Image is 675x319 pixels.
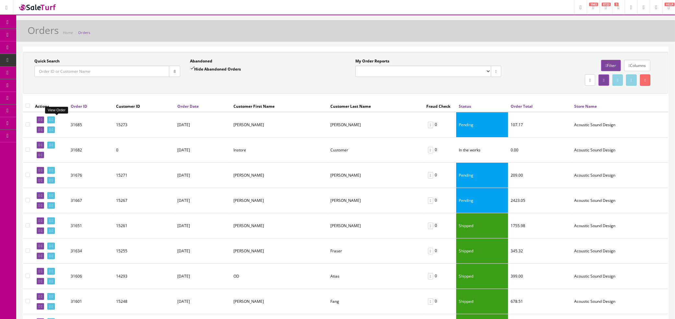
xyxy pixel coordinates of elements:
[113,163,175,188] td: 15271
[424,289,456,314] td: 0
[190,58,212,64] label: Abandoned
[572,264,668,289] td: Acoustic Sound Design
[68,289,113,314] td: 31601
[424,112,456,137] td: 0
[68,112,113,137] td: 31685
[328,137,424,163] td: Customer
[113,289,175,314] td: 15248
[68,264,113,289] td: 31606
[456,112,508,137] td: Pending
[508,213,572,238] td: 1755.98
[177,104,199,109] a: Order Date
[328,163,424,188] td: Edwards
[175,264,231,289] td: [DATE]
[28,25,59,36] h1: Orders
[601,60,621,71] a: Filter
[231,112,328,137] td: Saúl
[68,137,113,163] td: 31682
[328,112,424,137] td: Campa
[113,112,175,137] td: 15273
[328,188,424,213] td: cespedes
[572,112,668,137] td: Acoustic Sound Design
[508,163,572,188] td: 209.00
[231,100,328,112] th: Customer First Name
[614,3,619,6] span: 3
[508,238,572,264] td: 345.32
[508,289,572,314] td: 678.51
[78,30,90,35] a: Orders
[190,66,194,71] input: Hide Abandoned Orders
[231,137,328,163] td: Instore
[424,213,456,238] td: 0
[508,112,572,137] td: 107.17
[424,137,456,163] td: 0
[459,104,471,109] a: Status
[190,66,241,72] label: Hide Abandoned Orders
[665,3,675,6] span: HELP
[508,188,572,213] td: 2423.05
[574,104,597,109] a: Store Name
[68,213,113,238] td: 31651
[572,188,668,213] td: Acoustic Sound Design
[113,137,175,163] td: 0
[113,264,175,289] td: 14293
[572,238,668,264] td: Acoustic Sound Design
[231,289,328,314] td: Geoffrey
[113,238,175,264] td: 15255
[18,3,57,12] img: SaleTurf
[624,60,650,71] a: Columns
[572,137,668,163] td: Acoustic Sound Design
[45,107,68,114] div: View Order
[113,100,175,112] th: Customer ID
[68,238,113,264] td: 31634
[424,188,456,213] td: 0
[572,289,668,314] td: Acoustic Sound Design
[231,264,328,289] td: OD
[424,238,456,264] td: 0
[456,213,508,238] td: Shipped
[508,264,572,289] td: 399.00
[456,238,508,264] td: Shipped
[32,100,68,112] th: Actions
[456,188,508,213] td: Pending
[589,3,598,6] span: 1943
[602,3,611,6] span: 8723
[328,213,424,238] td: Fong
[328,238,424,264] td: Fraser
[511,104,533,109] a: Order Total
[68,188,113,213] td: 31667
[355,58,389,64] label: My Order Reports
[572,163,668,188] td: Acoustic Sound Design
[424,163,456,188] td: 0
[175,213,231,238] td: [DATE]
[424,100,456,112] th: Fraud Check
[424,264,456,289] td: 0
[113,188,175,213] td: 15267
[231,213,328,238] td: Derek
[113,213,175,238] td: 15261
[175,188,231,213] td: [DATE]
[175,112,231,137] td: [DATE]
[68,163,113,188] td: 31676
[34,58,60,64] label: Quick Search
[328,264,424,289] td: Atias
[231,188,328,213] td: allen
[456,137,508,163] td: In the works
[328,289,424,314] td: Fang
[456,264,508,289] td: Shipped
[175,163,231,188] td: [DATE]
[175,238,231,264] td: [DATE]
[508,137,572,163] td: 0.00
[63,30,73,35] a: Home
[34,66,169,77] input: Order ID or Customer Name
[456,163,508,188] td: Pending
[231,163,328,188] td: Regina
[456,289,508,314] td: Shipped
[175,137,231,163] td: [DATE]
[231,238,328,264] td: Doug
[71,104,87,109] a: Order ID
[175,289,231,314] td: [DATE]
[328,100,424,112] th: Customer Last Name
[572,213,668,238] td: Acoustic Sound Design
